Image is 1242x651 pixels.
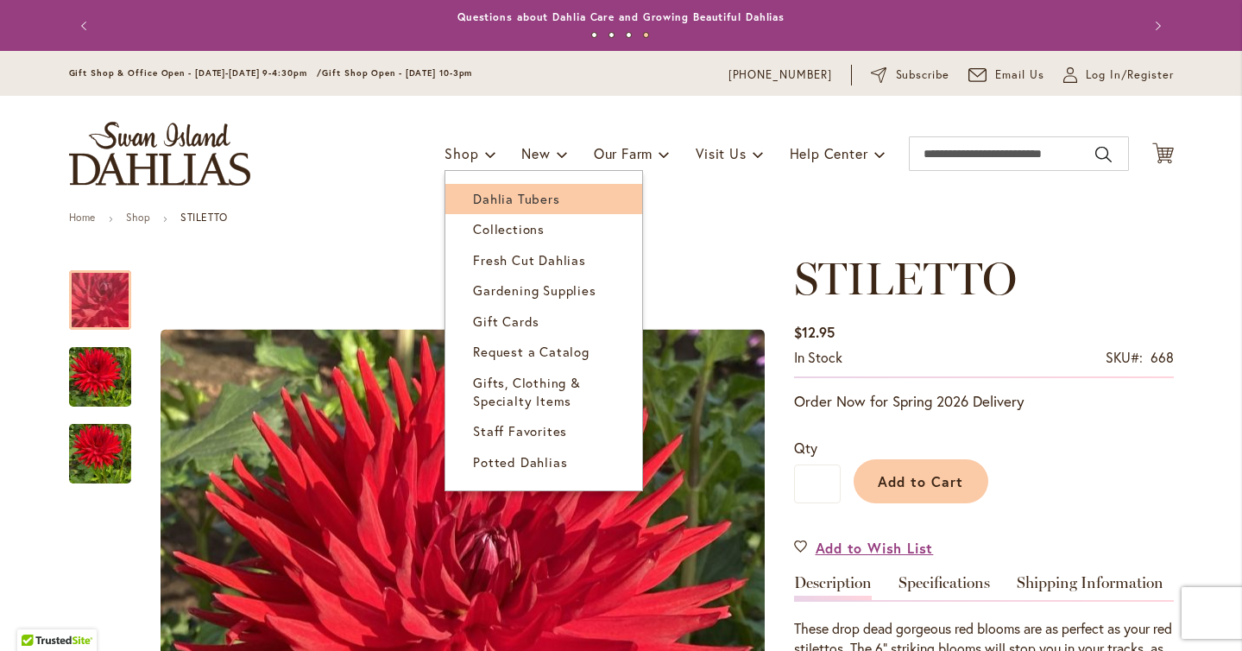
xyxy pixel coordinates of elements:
[180,211,228,224] strong: STILETTO
[69,122,250,186] a: store logo
[871,66,949,84] a: Subscribe
[69,330,148,407] div: STILETTO
[473,220,545,237] span: Collections
[898,575,990,600] a: Specifications
[878,472,963,490] span: Add to Cart
[69,253,148,330] div: STILETTO
[444,144,478,162] span: Shop
[816,538,934,558] span: Add to Wish List
[69,413,131,496] img: STILETTO
[473,343,589,360] span: Request a Catalog
[473,374,581,409] span: Gifts, Clothing & Specialty Items
[968,66,1044,84] a: Email Us
[591,32,597,38] button: 1 of 4
[794,348,842,366] span: In stock
[69,9,104,43] button: Previous
[445,307,642,337] a: Gift Cards
[794,439,817,457] span: Qty
[794,323,835,341] span: $12.95
[473,251,586,269] span: Fresh Cut Dahlias
[13,590,61,638] iframe: Launch Accessibility Center
[794,348,842,368] div: Availability
[126,211,150,224] a: Shop
[1017,575,1163,600] a: Shipping Information
[626,32,632,38] button: 3 of 4
[69,407,131,484] div: STILETTO
[790,144,868,162] span: Help Center
[322,67,472,79] span: Gift Shop Open - [DATE] 10-3pm
[794,575,872,600] a: Description
[473,190,559,207] span: Dahlia Tubers
[473,281,596,299] span: Gardening Supplies
[608,32,615,38] button: 2 of 4
[1139,9,1174,43] button: Next
[794,251,1017,306] span: STILETTO
[1151,348,1174,368] div: 668
[1106,348,1143,366] strong: SKU
[1086,66,1174,84] span: Log In/Register
[473,422,567,439] span: Staff Favorites
[794,538,934,558] a: Add to Wish List
[896,66,950,84] span: Subscribe
[457,10,785,23] a: Questions about Dahlia Care and Growing Beautiful Dahlias
[995,66,1044,84] span: Email Us
[69,211,96,224] a: Home
[69,67,323,79] span: Gift Shop & Office Open - [DATE]-[DATE] 9-4:30pm /
[643,32,649,38] button: 4 of 4
[696,144,746,162] span: Visit Us
[1063,66,1174,84] a: Log In/Register
[794,391,1174,412] p: Order Now for Spring 2026 Delivery
[69,336,131,419] img: STILETTO
[594,144,653,162] span: Our Farm
[854,459,988,503] button: Add to Cart
[728,66,833,84] a: [PHONE_NUMBER]
[473,453,567,471] span: Potted Dahlias
[521,144,550,162] span: New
